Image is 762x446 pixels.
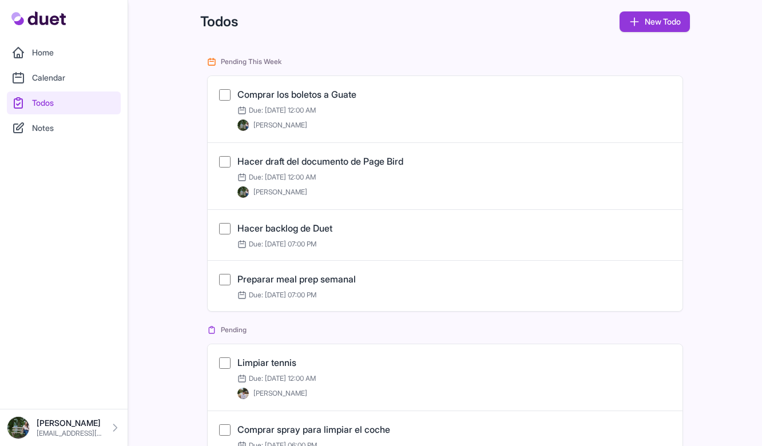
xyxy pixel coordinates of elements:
[237,106,316,115] span: Due: [DATE] 12:00 AM
[253,188,307,197] span: [PERSON_NAME]
[7,41,121,64] a: Home
[620,11,690,32] a: New Todo
[237,388,249,399] img: IMG_0278.jpeg
[237,424,390,435] a: Comprar spray para limpiar el coche
[7,416,30,439] img: DSC08576_Original.jpeg
[253,121,307,130] span: [PERSON_NAME]
[207,57,683,66] h2: Pending This Week
[237,357,296,368] a: Limpiar tennis
[237,120,249,131] img: DSC08576_Original.jpeg
[200,13,238,31] h1: Todos
[207,325,683,334] h2: Pending
[37,417,102,429] p: [PERSON_NAME]
[7,91,121,114] a: Todos
[237,374,316,383] span: Due: [DATE] 12:00 AM
[7,416,121,439] a: [PERSON_NAME] [EMAIL_ADDRESS][DOMAIN_NAME]
[237,222,332,234] a: Hacer backlog de Duet
[253,389,307,398] span: [PERSON_NAME]
[7,66,121,89] a: Calendar
[7,117,121,140] a: Notes
[237,240,316,249] span: Due: [DATE] 07:00 PM
[237,290,316,300] span: Due: [DATE] 07:00 PM
[237,156,403,167] a: Hacer draft del documento de Page Bird
[37,429,102,438] p: [EMAIL_ADDRESS][DOMAIN_NAME]
[237,273,356,285] a: Preparar meal prep semanal
[237,89,356,100] a: Comprar los boletos a Guate
[237,186,249,198] img: DSC08576_Original.jpeg
[237,173,316,182] span: Due: [DATE] 12:00 AM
